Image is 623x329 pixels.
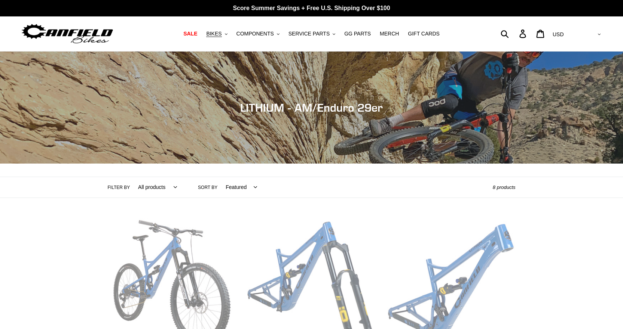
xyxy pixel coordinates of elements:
span: GG PARTS [344,31,371,37]
span: MERCH [380,31,399,37]
a: MERCH [376,29,403,39]
button: BIKES [202,29,231,39]
span: LITHIUM - AM/Enduro 29er [240,101,383,114]
span: COMPONENTS [236,31,274,37]
input: Search [505,25,524,42]
span: SALE [183,31,197,37]
a: SALE [180,29,201,39]
button: COMPONENTS [233,29,283,39]
span: SERVICE PARTS [288,31,330,37]
span: 8 products [493,184,516,190]
button: SERVICE PARTS [285,29,339,39]
a: GG PARTS [340,29,375,39]
img: Canfield Bikes [21,22,114,46]
label: Sort by [198,184,217,191]
span: GIFT CARDS [408,31,440,37]
a: GIFT CARDS [404,29,443,39]
label: Filter by [108,184,130,191]
span: BIKES [206,31,222,37]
